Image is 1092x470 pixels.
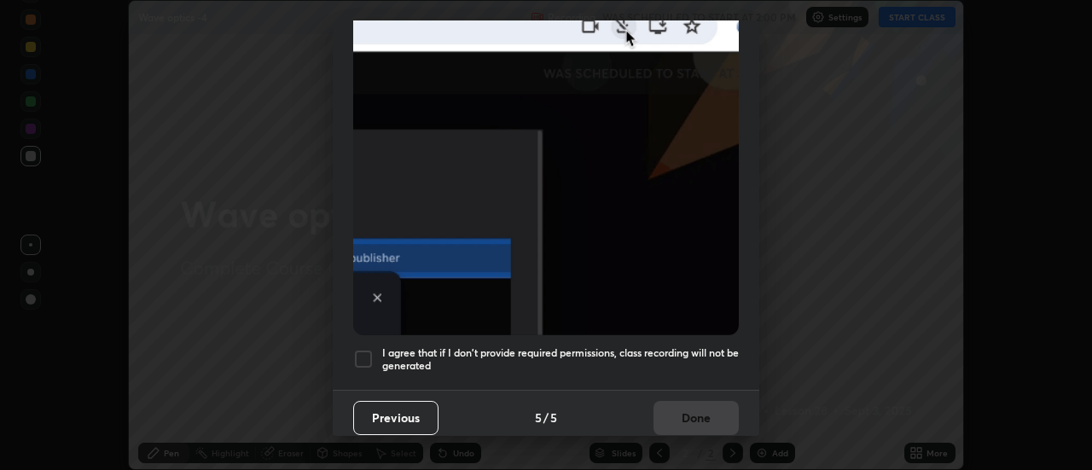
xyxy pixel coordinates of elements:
h4: 5 [550,409,557,426]
button: Previous [353,401,439,435]
h5: I agree that if I don't provide required permissions, class recording will not be generated [382,346,739,373]
h4: 5 [535,409,542,426]
h4: / [543,409,549,426]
